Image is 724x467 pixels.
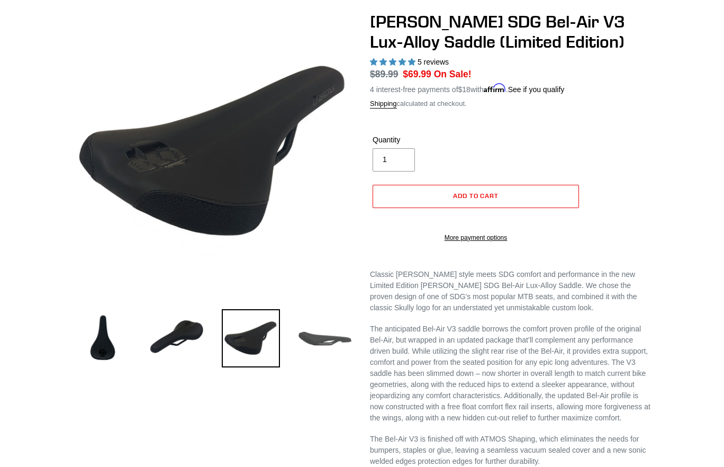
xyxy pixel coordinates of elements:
p: 4 interest-free payments of with . [370,82,564,95]
span: $69.99 [403,69,431,79]
s: $89.99 [370,69,399,79]
label: Quantity [373,134,473,146]
span: 5.00 stars [370,58,418,66]
img: Load image into Gallery viewer, Canfield SDG Bel-Air V3 Lux-Alloy Saddle (Limited Edition) [296,309,354,367]
button: Add to cart [373,185,579,208]
span: $18 [458,85,470,94]
a: Shipping [370,100,397,109]
a: More payment options [373,233,579,243]
a: See if you qualify - Learn more about Affirm Financing (opens in modal) [508,85,565,94]
span: The anticipated Bel-Air V3 saddle borrows the comfort proven profile of the original Bel-Air, but... [370,325,650,422]
img: Load image into Gallery viewer, Canfield SDG Bel-Air V3 Lux-Alloy Saddle (Limited Edition) [148,309,206,367]
div: calculated at checkout. [370,98,650,109]
span: The Bel-Air V3 is finished off with ATMOS Shaping, which eliminates the needs for bumpers, staple... [370,435,646,465]
img: Load image into Gallery viewer, Canfield SDG Bel-Air V3 Lux-Alloy Saddle (Limited Edition) [222,309,280,367]
span: On Sale! [434,67,472,81]
span: Affirm [484,84,506,93]
span: 5 reviews [418,58,449,66]
span: Add to cart [453,192,499,200]
h1: [PERSON_NAME] SDG Bel-Air V3 Lux-Alloy Saddle (Limited Edition) [370,12,650,52]
img: Load image into Gallery viewer, Canfield SDG Bel-Air V3 Lux-Alloy Saddle (Limited Edition) [74,309,132,367]
p: Classic [PERSON_NAME] style meets SDG comfort and performance in the new Limited Edition [PERSON_... [370,269,650,313]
